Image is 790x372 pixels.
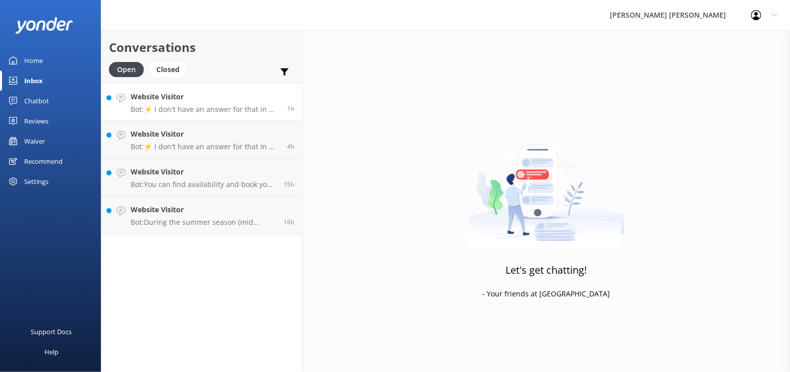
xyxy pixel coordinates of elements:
[284,180,295,189] span: Sep 06 2025 06:34pm (UTC +12:00) Pacific/Auckland
[131,91,279,102] h4: Website Visitor
[131,105,279,114] p: Bot: ⚡ I don't have an answer for that in my knowledge base. Please try and rephrase your questio...
[24,50,43,71] div: Home
[131,129,279,140] h4: Website Visitor
[284,218,295,226] span: Sep 06 2025 06:17pm (UTC +12:00) Pacific/Auckland
[483,288,610,299] p: - Your friends at [GEOGRAPHIC_DATA]
[131,142,279,151] p: Bot: ⚡ I don't have an answer for that in my knowledge base. Please try and rephrase your questio...
[149,62,187,77] div: Closed
[469,123,625,249] img: artwork of a man stealing a conversation from at giant smartphone
[131,218,276,227] p: Bot: During the summer season (mid October to end April), The Better Bus operates a scheduled ser...
[101,83,302,121] a: Website VisitorBot:⚡ I don't have an answer for that in my knowledge base. Please try and rephras...
[24,171,48,192] div: Settings
[101,197,302,234] a: Website VisitorBot:During the summer season (mid October to end April), The Better Bus operates a...
[109,38,295,57] h2: Conversations
[44,342,59,362] div: Help
[15,17,73,34] img: yonder-white-logo.png
[131,166,276,177] h4: Website Visitor
[109,62,144,77] div: Open
[149,64,192,75] a: Closed
[287,142,295,151] span: Sep 07 2025 05:52am (UTC +12:00) Pacific/Auckland
[24,131,45,151] div: Waiver
[24,91,49,111] div: Chatbot
[101,159,302,197] a: Website VisitorBot:You can find availability and book your boat trip online by visiting the Trip ...
[287,104,295,113] span: Sep 07 2025 09:07am (UTC +12:00) Pacific/Auckland
[24,151,63,171] div: Recommend
[24,71,43,91] div: Inbox
[31,322,72,342] div: Support Docs
[131,180,276,189] p: Bot: You can find availability and book your boat trip online by visiting the Trip Finder at [URL...
[24,111,48,131] div: Reviews
[101,121,302,159] a: Website VisitorBot:⚡ I don't have an answer for that in my knowledge base. Please try and rephras...
[131,204,276,215] h4: Website Visitor
[506,262,587,278] h3: Let's get chatting!
[109,64,149,75] a: Open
